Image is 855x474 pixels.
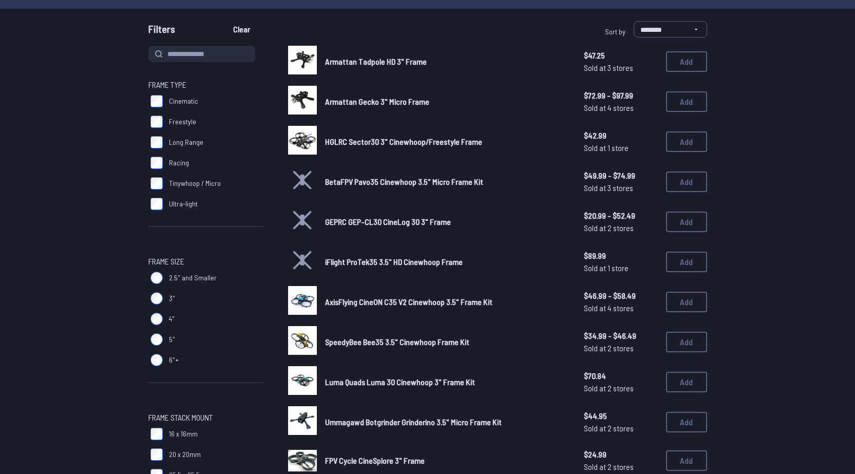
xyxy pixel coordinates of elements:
a: image [288,286,317,318]
span: Sort by [605,27,625,36]
span: $34.99 - $46.49 [584,330,658,342]
span: FPV Cycle CineSplore 3" Frame [325,456,425,465]
input: 2.5" and Smaller [150,272,163,284]
a: iFlight ProTek35 3.5" HD Cinewhoop Frame [325,256,567,268]
input: Racing [150,157,163,169]
button: Add [666,91,707,112]
span: Sold at 2 stores [584,342,658,354]
a: HGLRC Sector30 3" Cinewhoop/Freestyle Frame [325,136,567,148]
span: Sold at 3 stores [584,182,658,194]
img: image [288,286,317,315]
span: Sold at 4 stores [584,102,658,114]
a: FPV Cycle CineSplore 3" Frame [325,454,567,467]
input: 16 x 16mm [150,428,163,440]
span: $89.99 [584,250,658,262]
span: Armattan Tadpole HD 3" Frame [325,56,427,66]
span: $49.99 - $74.99 [584,169,658,182]
button: Add [666,212,707,232]
span: 5" [169,334,175,345]
button: Add [666,252,707,272]
span: Luma Quads Luma 30 Cinewhoop 3" Frame Kit [325,377,475,387]
span: $47.25 [584,49,658,62]
span: BetaFPV Pavo35 Cinewhoop 3.5" Micro Frame Kit [325,177,483,186]
a: image [288,126,317,158]
button: Add [666,131,707,152]
span: $72.99 - $97.99 [584,89,658,102]
button: Add [666,292,707,312]
span: AxisFlying CineON C35 V2 Cinewhoop 3.5" Frame Kit [325,297,492,307]
span: $70.84 [584,370,658,382]
input: 6"+ [150,354,163,366]
span: HGLRC Sector30 3" Cinewhoop/Freestyle Frame [325,137,482,146]
span: GEPRC GEP-CL30 CineLog 30 3" Frame [325,217,451,226]
img: image [288,450,317,471]
span: Sold at 1 store [584,262,658,274]
span: Sold at 2 stores [584,422,658,434]
span: Frame Type [148,79,186,91]
span: 3" [169,293,175,304]
span: Tinywhoop / Micro [169,178,221,188]
button: Clear [224,21,259,37]
button: Add [666,450,707,471]
span: Racing [169,158,189,168]
span: Frame Size [148,255,184,268]
a: Ummagawd Botgrinder Grinderino 3.5" Micro Frame Kit [325,416,567,428]
a: Armattan Gecko 3" Micro Frame [325,96,567,108]
span: Freestyle [169,117,196,127]
span: Sold at 4 stores [584,302,658,314]
span: 6"+ [169,355,179,365]
img: image [288,406,317,435]
img: image [288,86,317,115]
input: 5" [150,333,163,346]
input: Cinematic [150,95,163,107]
a: image [288,406,317,438]
span: $44.95 [584,410,658,422]
button: Add [666,51,707,72]
input: 20 x 20mm [150,448,163,461]
a: GEPRC GEP-CL30 CineLog 30 3" Frame [325,216,567,228]
img: image [288,46,317,74]
span: 16 x 16mm [169,429,198,439]
span: 20 x 20mm [169,449,201,460]
span: Filters [148,21,175,42]
button: Add [666,372,707,392]
input: Freestyle [150,116,163,128]
span: Ultra-light [169,199,198,209]
span: 4" [169,314,175,324]
img: image [288,326,317,355]
span: Sold at 2 stores [584,382,658,394]
input: Tinywhoop / Micro [150,177,163,189]
span: Sold at 2 stores [584,222,658,234]
span: Sold at 3 stores [584,62,658,74]
span: $42.99 [584,129,658,142]
input: Ultra-light [150,198,163,210]
span: iFlight ProTek35 3.5" HD Cinewhoop Frame [325,257,463,267]
a: image [288,46,317,78]
span: $24.99 [584,448,658,461]
span: $46.99 - $58.49 [584,290,658,302]
button: Add [666,332,707,352]
button: Add [666,412,707,432]
a: image [288,86,317,118]
span: Frame Stack Mount [148,411,213,424]
span: $20.99 - $52.49 [584,210,658,222]
img: image [288,126,317,155]
a: Luma Quads Luma 30 Cinewhoop 3" Frame Kit [325,376,567,388]
img: image [288,366,317,395]
a: Armattan Tadpole HD 3" Frame [325,55,567,68]
input: 4" [150,313,163,325]
a: SpeedyBee Bee35 3.5" Cinewhoop Frame Kit [325,336,567,348]
span: Long Range [169,137,203,147]
span: Ummagawd Botgrinder Grinderino 3.5" Micro Frame Kit [325,417,502,427]
span: 2.5" and Smaller [169,273,217,283]
input: 3" [150,292,163,305]
a: AxisFlying CineON C35 V2 Cinewhoop 3.5" Frame Kit [325,296,567,308]
a: image [288,326,317,358]
span: Cinematic [169,96,198,106]
a: image [288,366,317,398]
a: BetaFPV Pavo35 Cinewhoop 3.5" Micro Frame Kit [325,176,567,188]
span: Sold at 1 store [584,142,658,154]
span: Armattan Gecko 3" Micro Frame [325,97,429,106]
button: Add [666,172,707,192]
select: Sort by [634,21,707,37]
